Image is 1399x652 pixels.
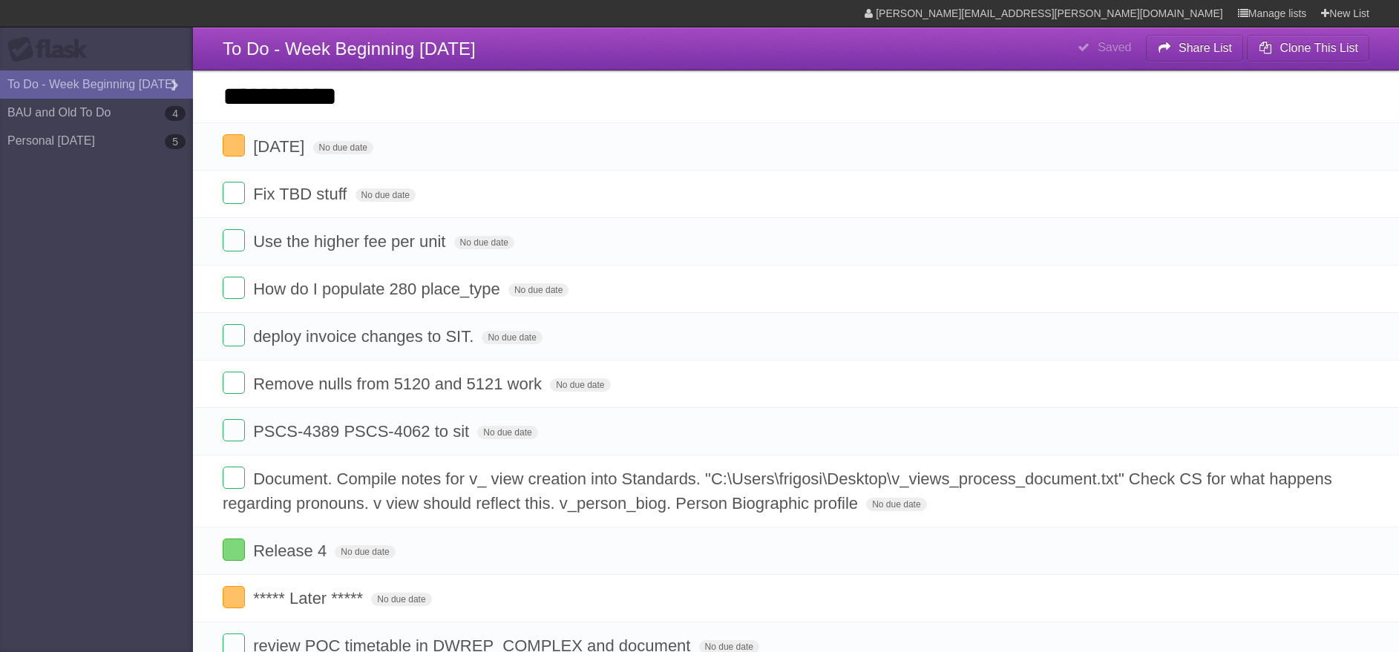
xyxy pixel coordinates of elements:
[477,426,537,439] span: No due date
[253,422,473,441] span: PSCS-4389 PSCS-4062 to sit
[253,327,477,346] span: deploy invoice changes to SIT.
[223,324,245,346] label: Done
[223,182,245,204] label: Done
[223,372,245,394] label: Done
[223,277,245,299] label: Done
[253,185,350,203] span: Fix TBD stuff
[454,236,514,249] span: No due date
[482,331,542,344] span: No due date
[313,141,373,154] span: No due date
[1146,35,1244,62] button: Share List
[356,188,416,202] span: No due date
[1247,35,1369,62] button: Clone This List
[253,232,449,251] span: Use the higher fee per unit
[1280,42,1358,54] b: Clone This List
[253,280,504,298] span: How do I populate 280 place_type
[508,283,569,297] span: No due date
[253,541,330,560] span: Release 4
[7,36,96,63] div: Flask
[253,375,545,393] span: Remove nulls from 5120 and 5121 work
[223,467,245,489] label: Done
[335,545,395,559] span: No due date
[223,539,245,561] label: Done
[371,593,431,606] span: No due date
[223,134,245,157] label: Done
[165,106,186,121] b: 4
[223,229,245,251] label: Done
[223,39,476,59] span: To Do - Week Beginning [DATE]
[1179,42,1232,54] b: Share List
[866,498,926,511] span: No due date
[550,378,610,392] span: No due date
[1098,41,1131,53] b: Saved
[253,137,308,156] span: [DATE]
[223,419,245,441] label: Done
[223,586,245,608] label: Done
[165,134,186,149] b: 5
[223,470,1332,513] span: Document. Compile notes for v_ view creation into Standards. "C:\Users\frigosi\Desktop\v_views_pr...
